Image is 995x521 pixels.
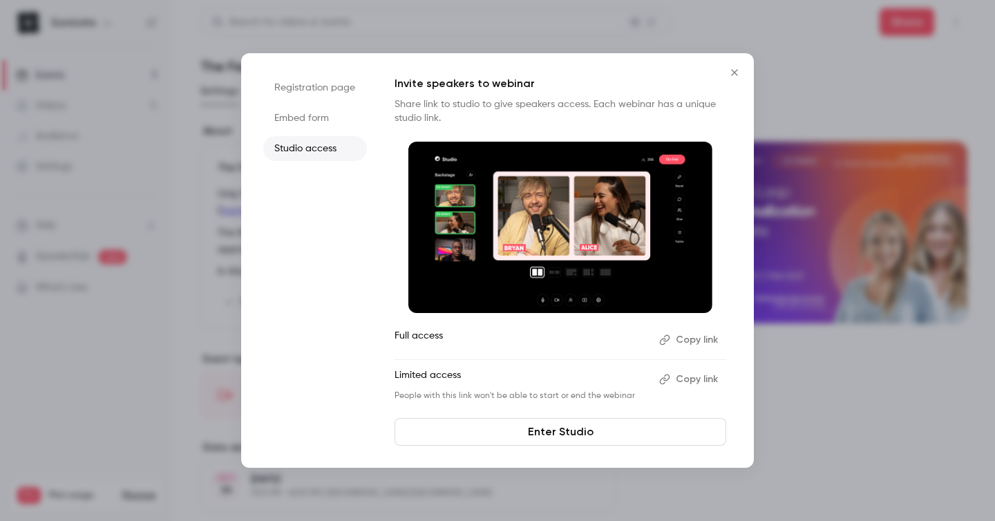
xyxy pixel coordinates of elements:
[395,390,648,401] p: People with this link won't be able to start or end the webinar
[395,329,648,351] p: Full access
[395,368,648,390] p: Limited access
[263,106,367,131] li: Embed form
[263,75,367,100] li: Registration page
[395,75,726,92] p: Invite speakers to webinar
[395,418,726,446] a: Enter Studio
[395,97,726,125] p: Share link to studio to give speakers access. Each webinar has a unique studio link.
[408,142,712,313] img: Invite speakers to webinar
[654,329,726,351] button: Copy link
[721,59,748,86] button: Close
[654,368,726,390] button: Copy link
[263,136,367,161] li: Studio access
